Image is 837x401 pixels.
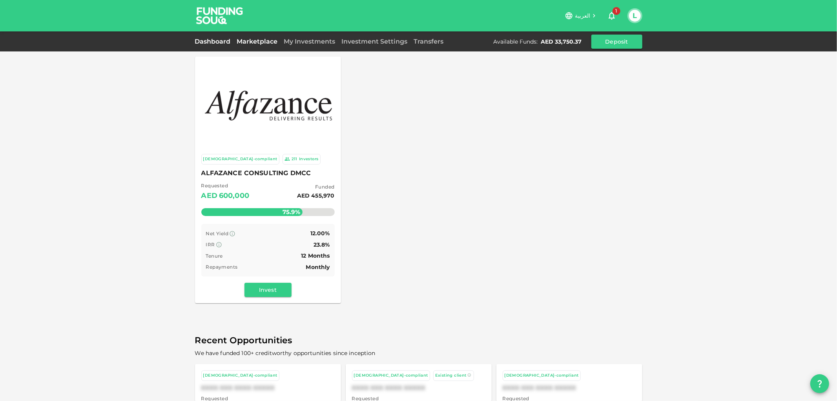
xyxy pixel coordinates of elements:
[203,372,277,379] div: [DEMOGRAPHIC_DATA]-compliant
[629,10,641,22] button: L
[505,372,579,379] div: [DEMOGRAPHIC_DATA]-compliant
[613,7,620,15] span: 1
[206,242,215,247] span: IRR
[575,12,591,19] span: العربية
[299,156,319,163] div: Investors
[201,168,335,179] span: ALFAZANCE CONSULTING DMCC
[352,384,485,392] div: XXXX XXX XXXX XXXXX
[195,350,376,357] span: We have funded 100+ creditworthy opportunities since inception
[306,264,330,271] span: Monthly
[591,35,642,49] button: Deposit
[201,384,335,392] div: XXXX XXX XXXX XXXXX
[604,8,620,24] button: 1
[503,384,636,392] div: XXXX XXX XXXX XXXXX
[234,38,281,45] a: Marketplace
[541,38,582,46] div: AED 33,750.37
[435,373,467,378] span: Existing client
[195,333,642,348] span: Recent Opportunities
[244,283,292,297] button: Invest
[203,81,333,127] img: Marketplace Logo
[203,156,277,163] div: [DEMOGRAPHIC_DATA]-compliant
[339,38,411,45] a: Investment Settings
[206,253,223,259] span: Tenure
[314,241,330,248] span: 23.8%
[494,38,538,46] div: Available Funds :
[354,372,428,379] div: [DEMOGRAPHIC_DATA]-compliant
[195,57,341,303] a: Marketplace Logo [DEMOGRAPHIC_DATA]-compliant 211Investors ALFAZANCE CONSULTING DMCC Requested AE...
[292,156,297,163] div: 211
[297,183,335,191] span: Funded
[195,38,234,45] a: Dashboard
[301,252,330,259] span: 12 Months
[206,231,229,236] span: Net Yield
[201,182,250,190] span: Requested
[810,374,829,393] button: question
[281,38,339,45] a: My Investments
[411,38,447,45] a: Transfers
[310,230,330,237] span: 12.00%
[206,264,238,270] span: Repayments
